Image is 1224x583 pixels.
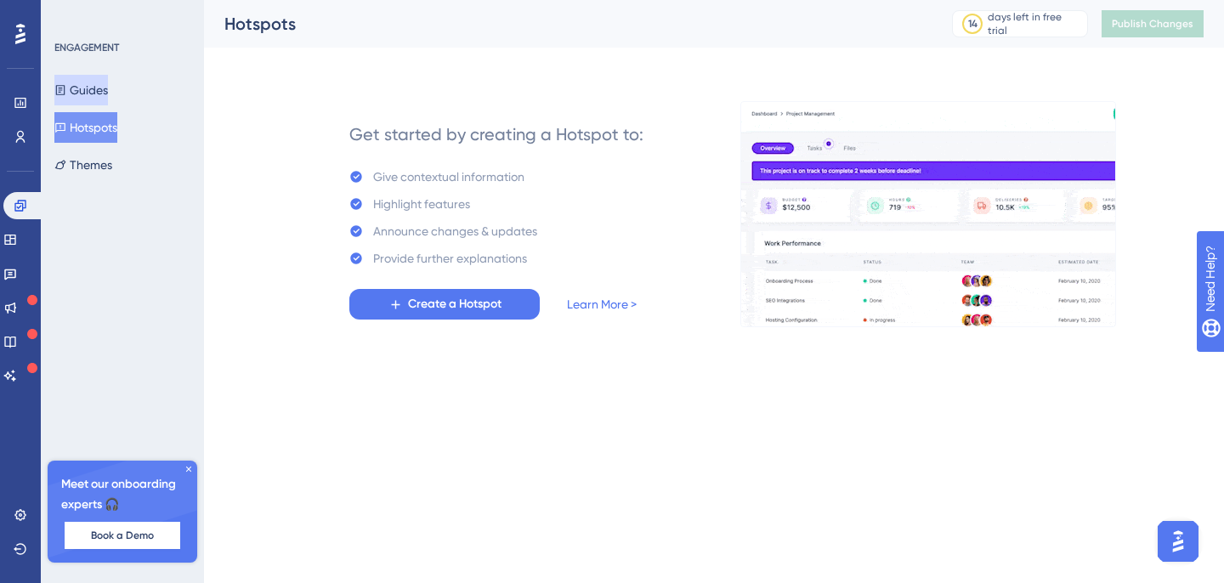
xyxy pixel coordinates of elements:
[91,529,154,542] span: Book a Demo
[54,112,117,143] button: Hotspots
[968,17,977,31] div: 14
[373,248,527,269] div: Provide further explanations
[54,75,108,105] button: Guides
[349,122,643,146] div: Get started by creating a Hotspot to:
[65,522,180,549] button: Book a Demo
[1102,10,1204,37] button: Publish Changes
[40,4,106,25] span: Need Help?
[54,150,112,180] button: Themes
[408,294,501,314] span: Create a Hotspot
[54,41,119,54] div: ENGAGEMENT
[373,194,470,214] div: Highlight features
[349,289,540,320] button: Create a Hotspot
[373,221,537,241] div: Announce changes & updates
[373,167,524,187] div: Give contextual information
[1112,17,1193,31] span: Publish Changes
[61,474,184,515] span: Meet our onboarding experts 🎧
[740,101,1116,327] img: a956fa7fe1407719453ceabf94e6a685.gif
[567,294,637,314] a: Learn More >
[224,12,909,36] div: Hotspots
[988,10,1082,37] div: days left in free trial
[1153,516,1204,567] iframe: UserGuiding AI Assistant Launcher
